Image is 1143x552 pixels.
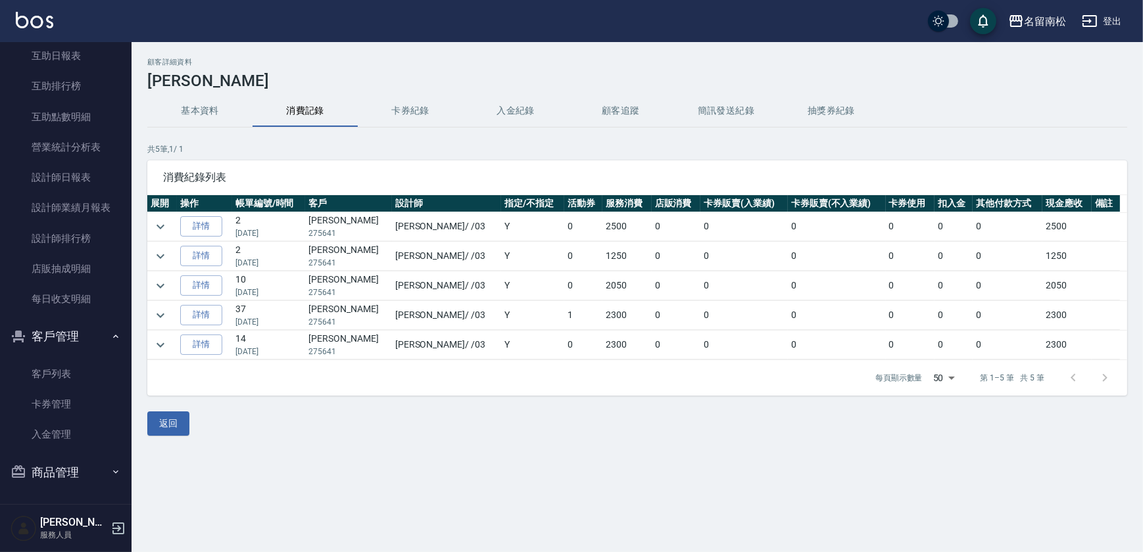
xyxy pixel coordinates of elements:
[232,212,305,241] td: 2
[1042,271,1091,300] td: 2050
[973,242,1042,271] td: 0
[308,316,388,328] p: 275641
[652,331,700,359] td: 0
[392,271,501,300] td: [PERSON_NAME] / /03
[232,242,305,271] td: 2
[151,246,170,266] button: expand row
[700,301,788,330] td: 0
[5,284,126,314] a: 每日收支明細
[235,346,302,357] p: [DATE]
[788,301,886,330] td: 0
[652,195,700,212] th: 店販消費
[788,271,886,300] td: 0
[147,58,1127,66] h2: 顧客詳細資料
[5,359,126,389] a: 客戶列表
[564,212,603,241] td: 0
[16,12,53,28] img: Logo
[700,331,788,359] td: 0
[886,271,935,300] td: 0
[788,242,886,271] td: 0
[5,389,126,419] a: 卡券管理
[1003,8,1071,35] button: 名留南松
[652,212,700,241] td: 0
[1092,195,1120,212] th: 備註
[886,331,935,359] td: 0
[700,242,788,271] td: 0
[180,246,222,266] a: 詳情
[564,331,603,359] td: 0
[1042,331,1091,359] td: 2300
[788,331,886,359] td: 0
[392,242,501,271] td: [PERSON_NAME] / /03
[673,95,779,127] button: 簡訊發送紀錄
[602,301,651,330] td: 2300
[652,271,700,300] td: 0
[886,212,935,241] td: 0
[235,316,302,328] p: [DATE]
[973,212,1042,241] td: 0
[5,455,126,490] button: 商品管理
[935,271,973,300] td: 0
[1042,301,1091,330] td: 2300
[147,72,1127,90] h3: [PERSON_NAME]
[232,331,305,359] td: 14
[935,301,973,330] td: 0
[886,242,935,271] td: 0
[501,271,564,300] td: Y
[1024,13,1066,30] div: 名留南松
[235,287,302,298] p: [DATE]
[235,227,302,239] p: [DATE]
[700,271,788,300] td: 0
[392,195,501,212] th: 設計師
[305,242,391,271] td: [PERSON_NAME]
[5,71,126,101] a: 互助排行榜
[235,257,302,269] p: [DATE]
[180,305,222,325] a: 詳情
[151,306,170,325] button: expand row
[564,242,603,271] td: 0
[501,242,564,271] td: Y
[5,162,126,193] a: 設計師日報表
[973,331,1042,359] td: 0
[788,195,886,212] th: 卡券販賣(不入業績)
[308,346,388,357] p: 275641
[1042,195,1091,212] th: 現金應收
[652,301,700,330] td: 0
[308,227,388,239] p: 275641
[501,331,564,359] td: Y
[147,95,253,127] button: 基本資料
[602,195,651,212] th: 服務消費
[392,331,501,359] td: [PERSON_NAME] / /03
[602,271,651,300] td: 2050
[5,223,126,254] a: 設計師排行榜
[151,276,170,296] button: expand row
[180,275,222,296] a: 詳情
[928,360,960,396] div: 50
[305,271,391,300] td: [PERSON_NAME]
[501,301,564,330] td: Y
[308,287,388,298] p: 275641
[5,102,126,132] a: 互助點數明細
[886,301,935,330] td: 0
[602,212,651,241] td: 2500
[253,95,358,127] button: 消費記錄
[11,515,37,541] img: Person
[151,335,170,355] button: expand row
[180,216,222,237] a: 詳情
[935,195,973,212] th: 扣入金
[40,516,107,529] h5: [PERSON_NAME]
[163,171,1111,184] span: 消費紀錄列表
[564,271,603,300] td: 0
[305,301,391,330] td: [PERSON_NAME]
[463,95,568,127] button: 入金紀錄
[568,95,673,127] button: 顧客追蹤
[358,95,463,127] button: 卡券紀錄
[700,195,788,212] th: 卡券販賣(入業績)
[232,195,305,212] th: 帳單編號/時間
[501,195,564,212] th: 指定/不指定
[305,212,391,241] td: [PERSON_NAME]
[700,212,788,241] td: 0
[1042,212,1091,241] td: 2500
[305,331,391,359] td: [PERSON_NAME]
[5,41,126,71] a: 互助日報表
